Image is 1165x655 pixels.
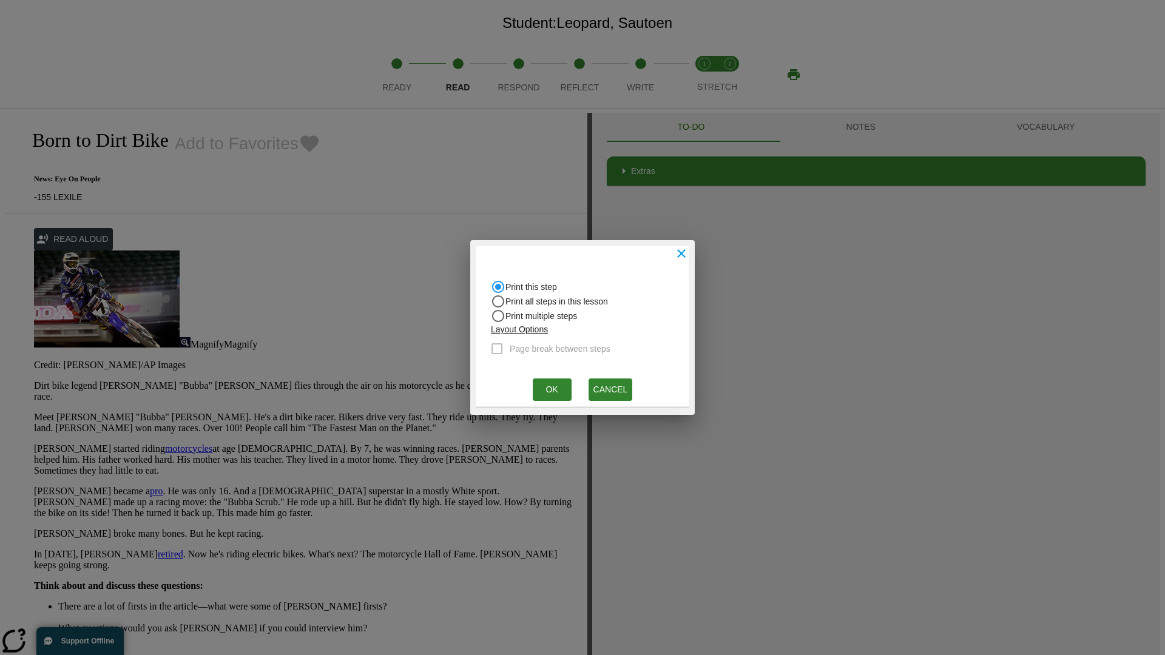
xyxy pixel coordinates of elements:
[510,343,610,355] span: Page break between steps
[505,295,608,308] span: Print all steps in this lesson
[505,281,557,294] span: Print this step
[505,310,577,323] span: Print multiple steps
[589,378,633,401] button: Cancel
[668,240,695,267] button: close
[491,323,620,336] p: Layout Options
[533,378,572,401] button: Ok, Will open in new browser window or tab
